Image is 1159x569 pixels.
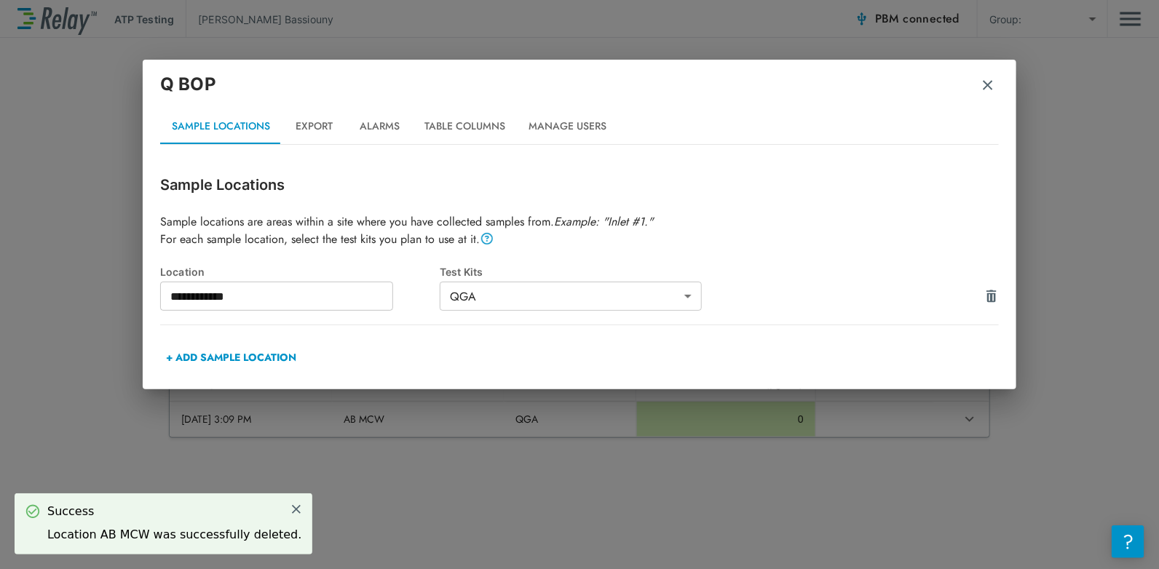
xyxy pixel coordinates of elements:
[413,109,517,144] button: Table Columns
[160,71,216,98] p: Q BOP
[347,109,413,144] button: Alarms
[160,340,302,375] button: + ADD SAMPLE LOCATION
[160,266,440,278] div: Location
[440,282,702,311] div: QGA
[981,78,995,92] img: Remove
[290,503,303,516] img: Close Icon
[160,109,282,144] button: Sample Locations
[440,266,719,278] div: Test Kits
[160,213,999,248] p: Sample locations are areas within a site where you have collected samples from. For each sample l...
[1112,525,1144,558] iframe: Resource center
[517,109,618,144] button: Manage Users
[282,109,347,144] button: Export
[160,174,999,196] p: Sample Locations
[47,526,301,544] div: Location AB MCW was successfully deleted.
[25,504,40,519] img: Success
[984,289,999,303] img: Drawer Icon
[47,503,301,520] div: Success
[554,213,653,230] em: Example: "Inlet #1."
